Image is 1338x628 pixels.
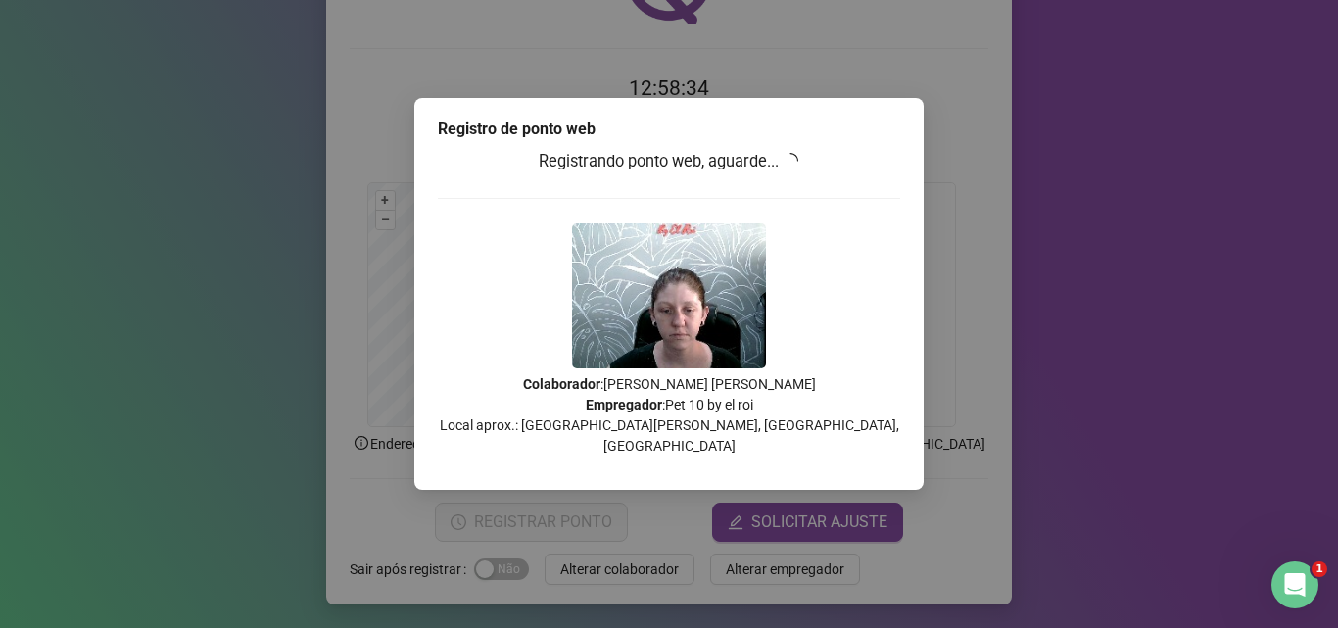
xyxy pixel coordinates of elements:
[782,151,800,169] span: loading
[1271,561,1318,608] iframe: Intercom live chat
[438,118,900,141] div: Registro de ponto web
[438,149,900,174] h3: Registrando ponto web, aguarde...
[523,376,600,392] strong: Colaborador
[586,397,662,412] strong: Empregador
[1312,561,1327,577] span: 1
[572,223,766,368] img: 2Q==
[438,374,900,457] p: : [PERSON_NAME] [PERSON_NAME] : Pet 10 by el roi Local aprox.: [GEOGRAPHIC_DATA][PERSON_NAME], [G...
